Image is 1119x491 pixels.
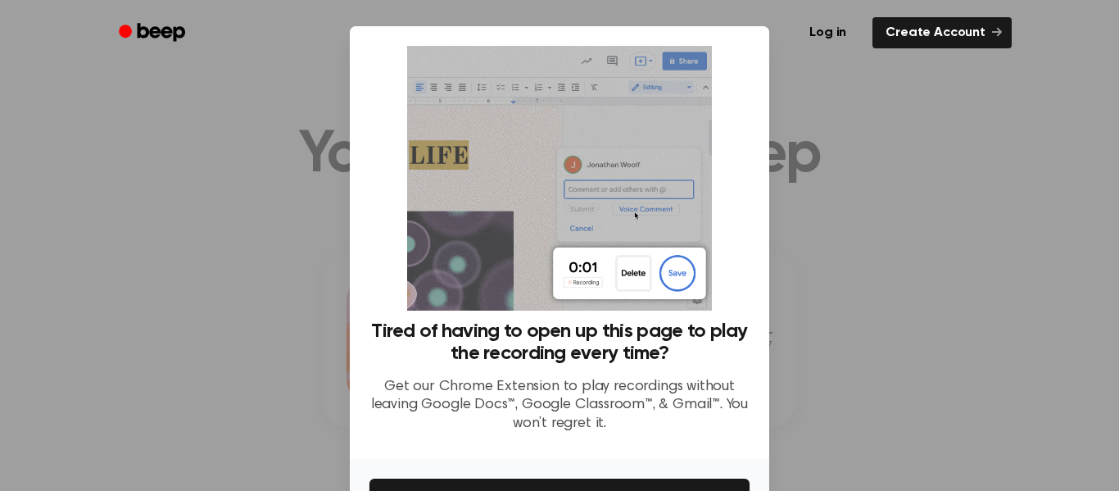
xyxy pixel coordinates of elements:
[872,17,1012,48] a: Create Account
[407,46,711,311] img: Beep extension in action
[793,14,863,52] a: Log in
[369,378,750,434] p: Get our Chrome Extension to play recordings without leaving Google Docs™, Google Classroom™, & Gm...
[369,321,750,365] h3: Tired of having to open up this page to play the recording every time?
[107,17,200,49] a: Beep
